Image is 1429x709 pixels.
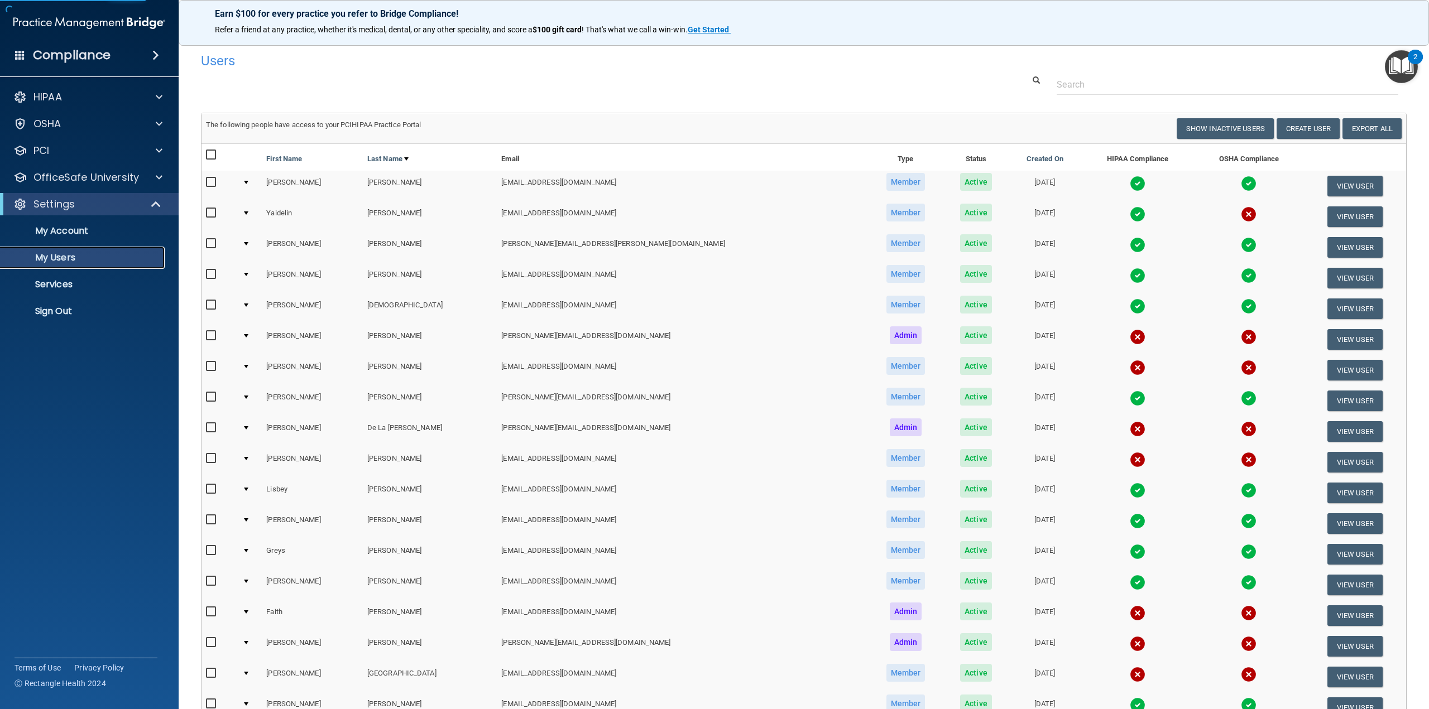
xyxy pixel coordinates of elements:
[1241,360,1257,375] img: cross.ca9f0e7f.svg
[262,600,363,631] td: Faith
[497,662,867,692] td: [EMAIL_ADDRESS][DOMAIN_NAME]
[1008,324,1081,355] td: [DATE]
[1130,575,1145,590] img: tick.e7d51cea.svg
[262,631,363,662] td: [PERSON_NAME]
[1327,421,1383,442] button: View User
[1241,605,1257,621] img: cross.ca9f0e7f.svg
[363,508,497,539] td: [PERSON_NAME]
[1008,478,1081,508] td: [DATE]
[886,204,926,221] span: Member
[886,480,926,498] span: Member
[1008,447,1081,478] td: [DATE]
[1241,329,1257,345] img: cross.ca9f0e7f.svg
[1008,600,1081,631] td: [DATE]
[13,171,162,184] a: OfficeSafe University
[1130,421,1145,437] img: cross.ca9f0e7f.svg
[262,263,363,293] td: [PERSON_NAME]
[1081,144,1194,171] th: HIPAA Compliance
[1008,539,1081,570] td: [DATE]
[33,171,139,184] p: OfficeSafe University
[1241,544,1257,560] img: tick.e7d51cea.svg
[33,197,75,211] p: Settings
[1130,452,1145,467] img: cross.ca9f0e7f.svg
[497,600,867,631] td: [EMAIL_ADDRESS][DOMAIN_NAME]
[1241,513,1257,529] img: tick.e7d51cea.svg
[1130,268,1145,283] img: tick.e7d51cea.svg
[1277,118,1340,139] button: Create User
[363,232,497,263] td: [PERSON_NAME]
[262,570,363,600] td: [PERSON_NAME]
[960,204,992,221] span: Active
[886,664,926,682] span: Member
[688,25,731,34] a: Get Started
[363,171,497,201] td: [PERSON_NAME]
[1327,298,1383,319] button: View User
[363,600,497,631] td: [PERSON_NAME]
[1008,416,1081,447] td: [DATE]
[886,510,926,528] span: Member
[960,418,992,436] span: Active
[886,449,926,467] span: Member
[1008,662,1081,692] td: [DATE]
[1130,513,1145,529] img: tick.e7d51cea.svg
[1008,570,1081,600] td: [DATE]
[960,664,992,682] span: Active
[262,171,363,201] td: [PERSON_NAME]
[1130,667,1145,682] img: cross.ca9f0e7f.svg
[1130,298,1145,314] img: tick.e7d51cea.svg
[13,144,162,157] a: PCI
[960,357,992,375] span: Active
[1177,118,1274,139] button: Show Inactive Users
[1241,483,1257,498] img: tick.e7d51cea.svg
[960,572,992,590] span: Active
[363,570,497,600] td: [PERSON_NAME]
[1413,57,1417,71] div: 2
[1385,50,1418,83] button: Open Resource Center, 2 new notifications
[944,144,1009,171] th: Status
[886,572,926,590] span: Member
[1008,263,1081,293] td: [DATE]
[262,478,363,508] td: Lisbey
[497,539,867,570] td: [EMAIL_ADDRESS][DOMAIN_NAME]
[1327,206,1383,227] button: View User
[1027,152,1063,166] a: Created On
[497,263,867,293] td: [EMAIL_ADDRESS][DOMAIN_NAME]
[7,279,160,290] p: Services
[1130,176,1145,191] img: tick.e7d51cea.svg
[1241,421,1257,437] img: cross.ca9f0e7f.svg
[497,631,867,662] td: [PERSON_NAME][EMAIL_ADDRESS][DOMAIN_NAME]
[886,173,926,191] span: Member
[497,508,867,539] td: [EMAIL_ADDRESS][DOMAIN_NAME]
[262,447,363,478] td: [PERSON_NAME]
[1130,483,1145,498] img: tick.e7d51cea.svg
[1327,544,1383,565] button: View User
[13,117,162,131] a: OSHA
[960,388,992,406] span: Active
[7,252,160,263] p: My Users
[363,631,497,662] td: [PERSON_NAME]
[1008,232,1081,263] td: [DATE]
[960,173,992,191] span: Active
[1327,390,1383,411] button: View User
[262,416,363,447] td: [PERSON_NAME]
[262,324,363,355] td: [PERSON_NAME]
[890,602,922,620] span: Admin
[497,232,867,263] td: [PERSON_NAME][EMAIL_ADDRESS][PERSON_NAME][DOMAIN_NAME]
[960,480,992,498] span: Active
[74,662,124,673] a: Privacy Policy
[1008,385,1081,416] td: [DATE]
[1008,355,1081,385] td: [DATE]
[363,293,497,324] td: [DEMOGRAPHIC_DATA]
[1057,74,1398,95] input: Search
[262,662,363,692] td: [PERSON_NAME]
[1327,636,1383,657] button: View User
[1327,268,1383,288] button: View User
[960,510,992,528] span: Active
[688,25,729,34] strong: Get Started
[497,416,867,447] td: [PERSON_NAME][EMAIL_ADDRESS][DOMAIN_NAME]
[960,234,992,252] span: Active
[890,633,922,651] span: Admin
[1241,636,1257,652] img: cross.ca9f0e7f.svg
[960,326,992,344] span: Active
[262,232,363,263] td: [PERSON_NAME]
